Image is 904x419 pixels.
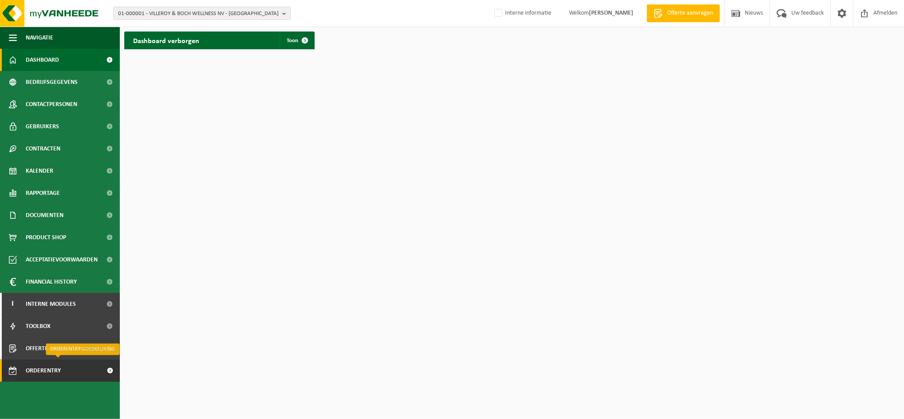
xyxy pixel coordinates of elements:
span: I [9,293,17,315]
span: Dashboard [26,49,59,71]
span: Navigatie [26,27,53,49]
span: Contactpersonen [26,93,77,115]
span: Toon [287,38,298,43]
span: Acceptatievoorwaarden [26,249,98,271]
span: Toolbox [26,315,51,337]
span: Offerte aanvragen [665,9,715,18]
span: Bedrijfsgegevens [26,71,78,93]
label: Interne informatie [493,7,551,20]
a: Toon [280,32,314,49]
span: Documenten [26,204,63,226]
span: 01-000001 - VILLEROY & BOCH WELLNESS NV - [GEOGRAPHIC_DATA] [118,7,279,20]
span: Contracten [26,138,60,160]
span: Offerte aanvragen [26,337,82,360]
span: Product Shop [26,226,66,249]
span: Kalender [26,160,53,182]
a: Offerte aanvragen [647,4,720,22]
strong: [PERSON_NAME] [589,10,633,16]
span: Gebruikers [26,115,59,138]
span: Rapportage [26,182,60,204]
span: Interne modules [26,293,76,315]
span: Orderentry Goedkeuring [26,360,100,382]
h2: Dashboard verborgen [124,32,208,49]
button: 01-000001 - VILLEROY & BOCH WELLNESS NV - [GEOGRAPHIC_DATA] [113,7,291,20]
span: Financial History [26,271,77,293]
